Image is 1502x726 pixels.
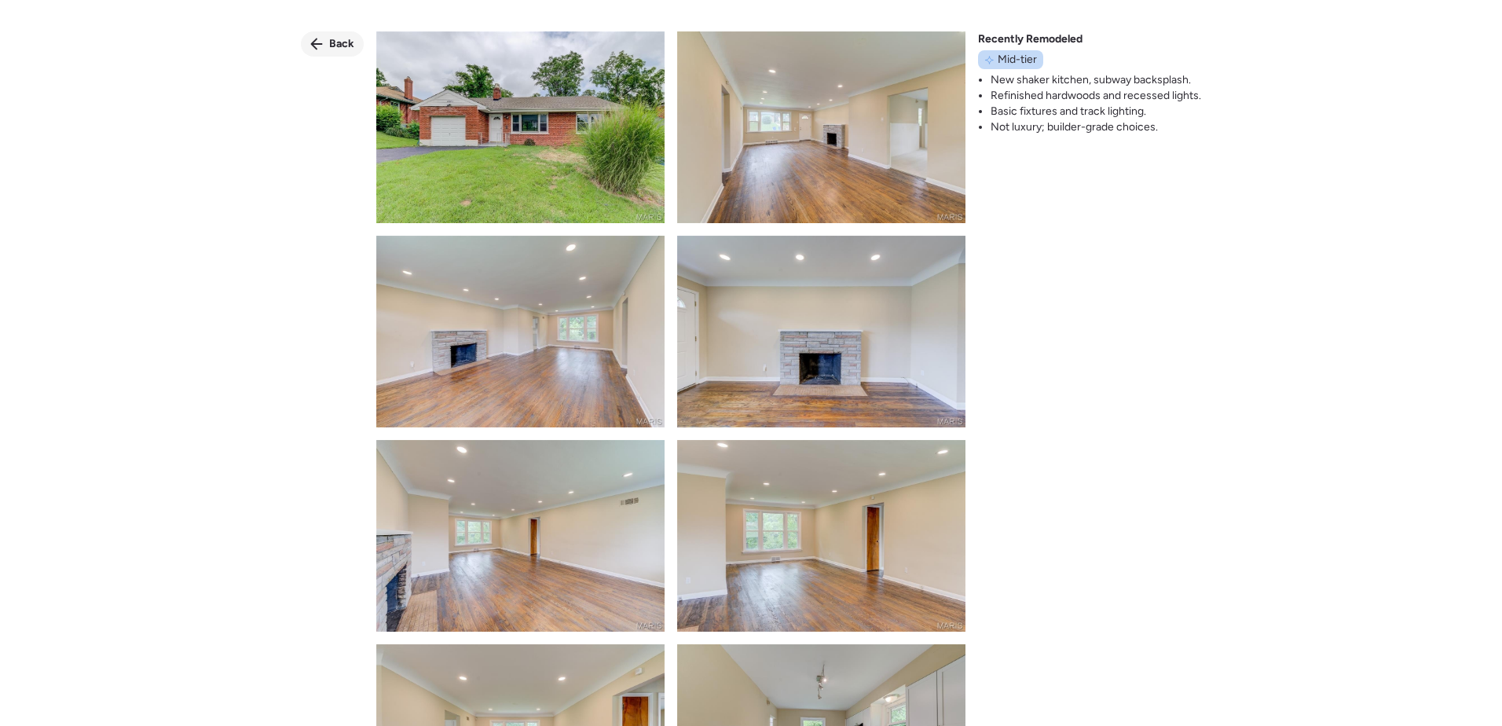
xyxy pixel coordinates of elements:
[376,31,665,223] img: product
[991,119,1201,135] li: Not luxury; builder-grade choices.
[978,31,1083,47] span: Recently Remodeled
[991,104,1201,119] li: Basic fixtures and track lighting.
[376,236,665,427] img: product
[376,440,665,632] img: product
[677,440,965,632] img: product
[677,31,965,223] img: product
[998,52,1037,68] span: Mid-tier
[991,72,1201,88] li: New shaker kitchen, subway backsplash.
[991,88,1201,104] li: Refinished hardwoods and recessed lights.
[329,36,354,52] span: Back
[677,236,965,427] img: product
